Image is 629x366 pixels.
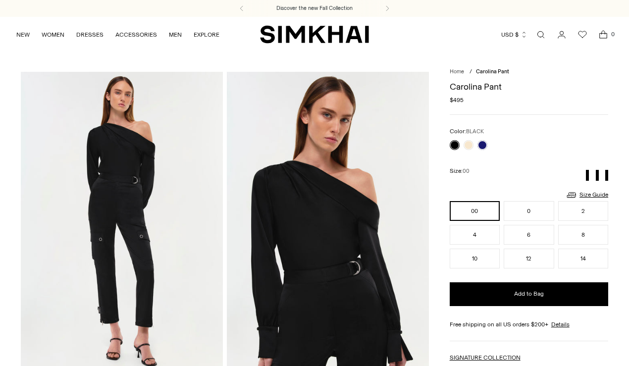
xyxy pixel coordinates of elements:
[551,320,570,329] a: Details
[504,225,554,245] button: 6
[450,166,470,176] label: Size:
[450,68,608,76] nav: breadcrumbs
[42,24,64,46] a: WOMEN
[450,82,608,91] h1: Carolina Pant
[115,24,157,46] a: ACCESSORIES
[463,168,470,174] span: 00
[531,25,551,45] a: Open search modal
[470,68,472,76] div: /
[501,24,527,46] button: USD $
[514,290,544,298] span: Add to Bag
[450,201,500,221] button: 00
[573,25,592,45] a: Wishlist
[276,4,353,12] a: Discover the new Fall Collection
[76,24,104,46] a: DRESSES
[593,25,613,45] a: Open cart modal
[608,30,617,39] span: 0
[450,249,500,268] button: 10
[450,320,608,329] div: Free shipping on all US orders $200+
[450,225,500,245] button: 4
[450,282,608,306] button: Add to Bag
[450,96,464,105] span: $495
[260,25,369,44] a: SIMKHAI
[552,25,572,45] a: Go to the account page
[450,127,484,136] label: Color:
[476,68,509,75] span: Carolina Pant
[194,24,219,46] a: EXPLORE
[558,225,608,245] button: 8
[504,249,554,268] button: 12
[504,201,554,221] button: 0
[450,68,464,75] a: Home
[566,189,608,201] a: Size Guide
[558,249,608,268] button: 14
[558,201,608,221] button: 2
[169,24,182,46] a: MEN
[466,128,484,135] span: BLACK
[16,24,30,46] a: NEW
[450,354,521,361] a: SIGNATURE COLLECTION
